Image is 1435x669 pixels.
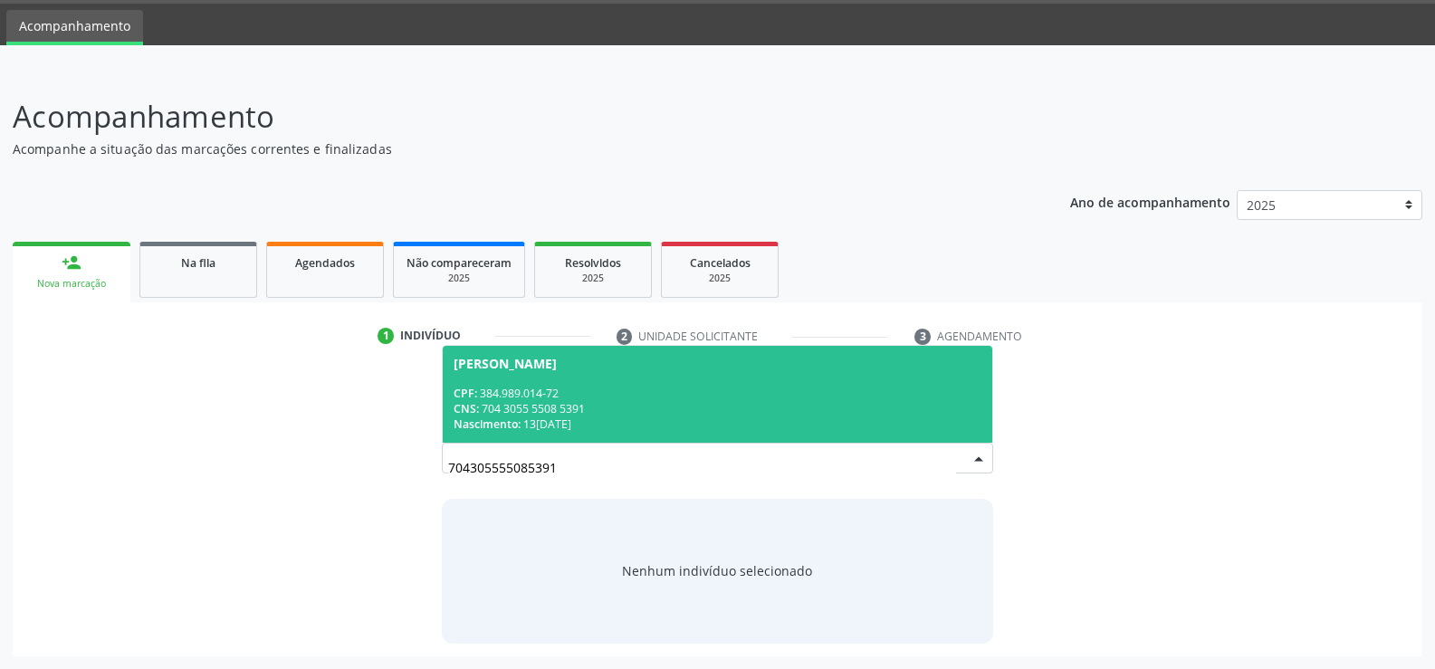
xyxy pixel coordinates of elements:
div: 2025 [548,272,638,285]
div: 1 [378,328,394,344]
div: 704 3055 5508 5391 [454,401,981,416]
span: Na fila [181,255,215,271]
p: Acompanhamento [13,94,1000,139]
span: Não compareceram [407,255,512,271]
div: 2025 [407,272,512,285]
div: 2025 [674,272,765,285]
span: Resolvidos [565,255,621,271]
div: Nova marcação [25,277,118,291]
input: Busque por nome, CNS ou CPF [448,449,956,485]
p: Acompanhe a situação das marcações correntes e finalizadas [13,139,1000,158]
div: [PERSON_NAME] [454,357,557,371]
div: Indivíduo [400,328,461,344]
div: Nenhum indivíduo selecionado [622,561,812,580]
span: Cancelados [690,255,751,271]
div: person_add [62,253,81,272]
span: CPF: [454,386,477,401]
span: Agendados [295,255,355,271]
a: Acompanhamento [6,10,143,45]
span: Nascimento: [454,416,521,432]
div: 13[DATE] [454,416,981,432]
p: Ano de acompanhamento [1070,190,1230,213]
div: 384.989.014-72 [454,386,981,401]
span: CNS: [454,401,479,416]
